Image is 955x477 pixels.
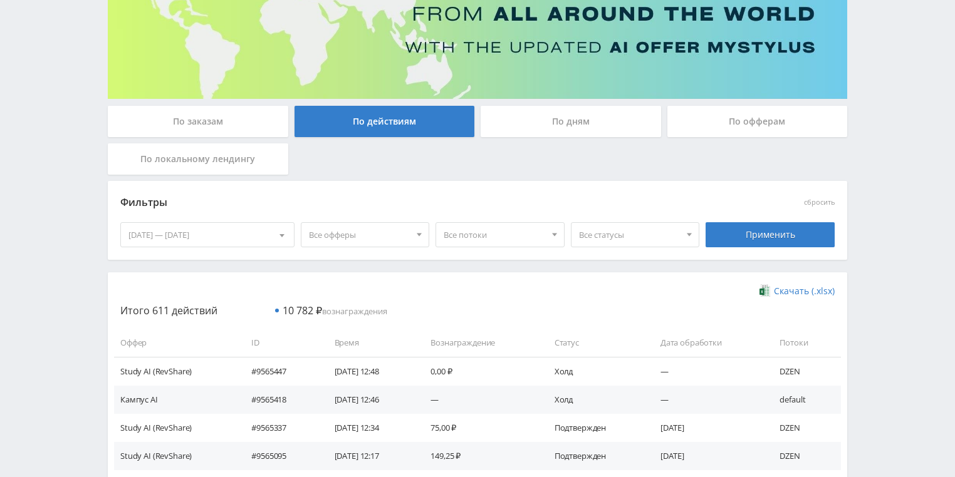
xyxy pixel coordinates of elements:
[295,106,475,137] div: По действиям
[648,329,768,357] td: Дата обработки
[322,386,419,414] td: [DATE] 12:46
[239,329,321,357] td: ID
[322,329,419,357] td: Время
[418,386,541,414] td: —
[283,304,322,317] span: 10 782 ₽
[542,386,648,414] td: Холд
[767,414,841,442] td: DZEN
[418,357,541,385] td: 0,00 ₽
[120,193,655,212] div: Фильтры
[322,414,419,442] td: [DATE] 12:34
[759,284,770,297] img: xlsx
[648,357,768,385] td: —
[418,414,541,442] td: 75,00 ₽
[114,414,239,442] td: Study AI (RevShare)
[114,386,239,414] td: Кампус AI
[767,386,841,414] td: default
[114,329,239,357] td: Оффер
[108,106,288,137] div: По заказам
[239,414,321,442] td: #9565337
[114,442,239,470] td: Study AI (RevShare)
[667,106,848,137] div: По офферам
[542,329,648,357] td: Статус
[579,223,681,247] span: Все статусы
[767,357,841,385] td: DZEN
[418,442,541,470] td: 149,25 ₽
[542,357,648,385] td: Холд
[283,305,387,317] span: вознаграждения
[108,143,288,175] div: По локальному лендингу
[121,223,294,247] div: [DATE] — [DATE]
[648,414,768,442] td: [DATE]
[706,222,835,247] div: Применить
[774,286,835,296] span: Скачать (.xlsx)
[648,386,768,414] td: —
[767,329,841,357] td: Потоки
[648,442,768,470] td: [DATE]
[239,357,321,385] td: #9565447
[804,198,835,207] button: сбросить
[309,223,410,247] span: Все офферы
[114,357,239,385] td: Study AI (RevShare)
[120,304,217,317] span: Итого 611 действий
[322,357,419,385] td: [DATE] 12:48
[542,442,648,470] td: Подтвержден
[322,442,419,470] td: [DATE] 12:17
[239,386,321,414] td: #9565418
[542,414,648,442] td: Подтвержден
[418,329,541,357] td: Вознаграждение
[481,106,661,137] div: По дням
[444,223,545,247] span: Все потоки
[239,442,321,470] td: #9565095
[759,285,835,297] a: Скачать (.xlsx)
[767,442,841,470] td: DZEN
